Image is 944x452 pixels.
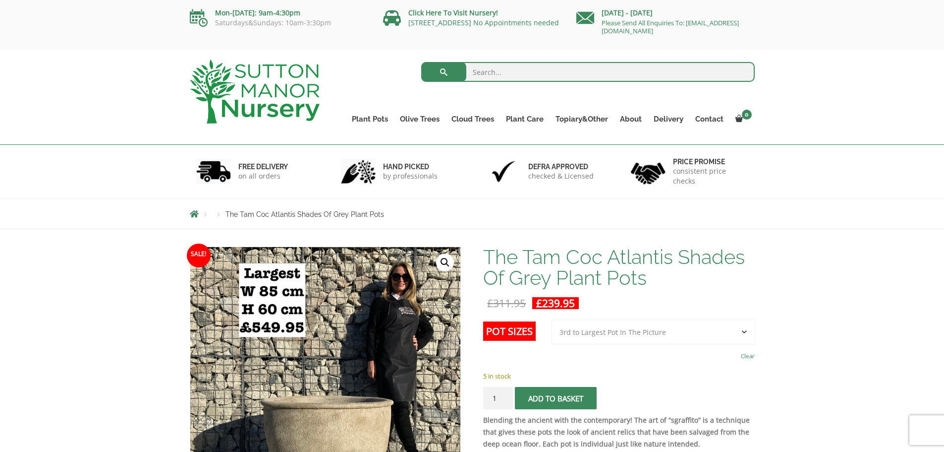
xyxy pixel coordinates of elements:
[741,349,755,363] a: Clear options
[238,162,288,171] h6: FREE DELIVERY
[408,18,559,27] a: [STREET_ADDRESS] No Appointments needed
[528,162,594,171] h6: Defra approved
[190,7,368,19] p: Mon-[DATE]: 9am-4:30pm
[190,19,368,27] p: Saturdays&Sundays: 10am-3:30pm
[190,210,755,218] nav: Breadcrumbs
[528,171,594,181] p: checked & Licensed
[346,112,394,126] a: Plant Pots
[536,296,575,310] bdi: 239.95
[536,296,542,310] span: £
[500,112,550,126] a: Plant Care
[486,159,521,184] img: 3.jpg
[631,156,666,187] img: 4.jpg
[550,112,614,126] a: Topiary&Other
[196,159,231,184] img: 1.jpg
[483,370,754,382] p: 5 in stock
[187,244,211,267] span: Sale!
[408,8,498,17] a: Click Here To Visit Nursery!
[383,171,438,181] p: by professionals
[515,387,597,409] button: Add to basket
[394,112,445,126] a: Olive Trees
[436,254,454,271] a: View full-screen image gallery
[238,171,288,181] p: on all orders
[421,62,755,82] input: Search...
[225,210,384,218] span: The Tam Coc Atlantis Shades Of Grey Plant Pots
[602,18,739,35] a: Please Send All Enquiries To: [EMAIL_ADDRESS][DOMAIN_NAME]
[383,162,438,171] h6: hand picked
[487,296,493,310] span: £
[648,112,689,126] a: Delivery
[483,387,513,409] input: Product quantity
[483,322,536,341] label: Pot Sizes
[576,7,755,19] p: [DATE] - [DATE]
[445,112,500,126] a: Cloud Trees
[614,112,648,126] a: About
[742,110,752,120] span: 0
[190,60,320,124] img: logo
[673,157,748,166] h6: Price promise
[341,159,376,184] img: 2.jpg
[673,166,748,186] p: consistent price checks
[689,112,729,126] a: Contact
[483,247,754,288] h1: The Tam Coc Atlantis Shades Of Grey Plant Pots
[487,296,526,310] bdi: 311.95
[729,112,755,126] a: 0
[483,415,750,449] strong: Blending the ancient with the contemporary! The art of “sgraffito” is a technique that gives thes...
